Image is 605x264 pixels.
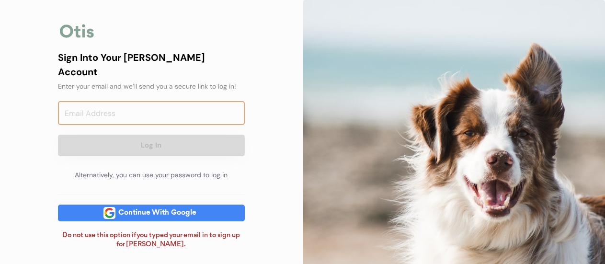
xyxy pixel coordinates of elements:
[115,209,199,217] div: Continue With Google
[58,81,245,92] div: Enter your email and we’ll send you a secure link to log in!
[58,135,245,156] button: Log In
[58,166,245,185] div: Alternatively, you can use your password to log in
[58,231,245,250] div: Do not use this option if you typed your email in to sign up for [PERSON_NAME].
[58,50,245,79] div: Sign Into Your [PERSON_NAME] Account
[58,101,245,125] input: Email Address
